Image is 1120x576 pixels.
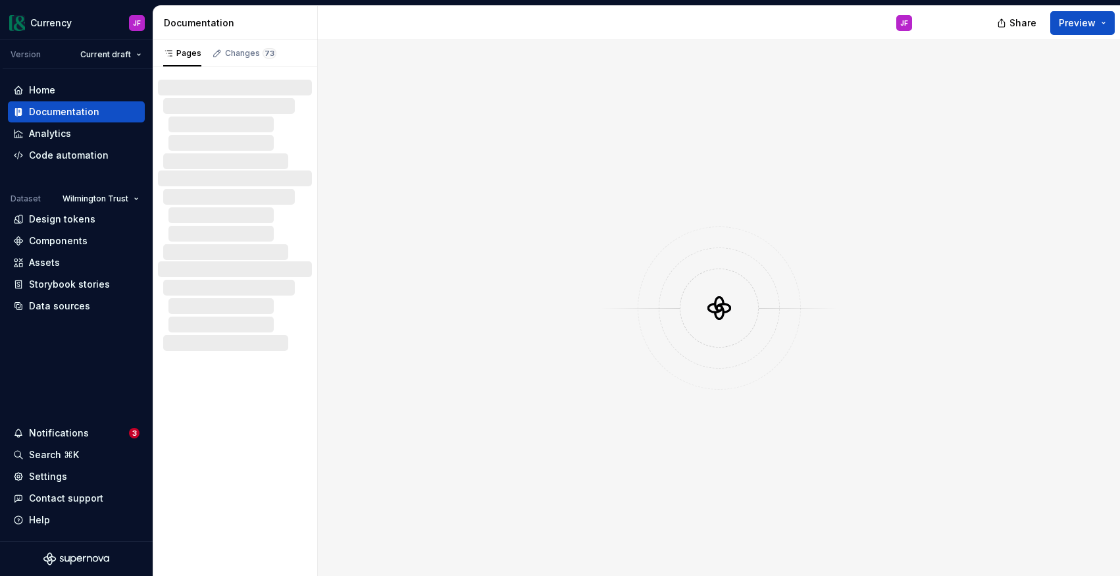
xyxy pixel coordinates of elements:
div: Documentation [29,105,99,118]
a: Home [8,80,145,101]
svg: Supernova Logo [43,552,109,565]
div: JF [900,18,908,28]
div: Changes [225,48,276,59]
a: Components [8,230,145,251]
button: Wilmington Trust [57,190,145,208]
button: Share [990,11,1045,35]
div: Code automation [29,149,109,162]
a: Code automation [8,145,145,166]
span: Current draft [80,49,131,60]
a: Analytics [8,123,145,144]
div: Storybook stories [29,278,110,291]
span: 73 [263,48,276,59]
span: Wilmington Trust [63,194,128,204]
a: Data sources [8,296,145,317]
div: Settings [29,470,67,483]
div: Version [11,49,41,60]
div: Currency [30,16,72,30]
img: 77b064d8-59cc-4dbd-8929-60c45737814c.png [9,15,25,31]
div: Dataset [11,194,41,204]
div: Notifications [29,427,89,440]
button: Help [8,510,145,531]
div: Pages [163,48,201,59]
div: Home [29,84,55,97]
button: Notifications3 [8,423,145,444]
span: Share [1009,16,1036,30]
div: Components [29,234,88,248]
button: Current draft [74,45,147,64]
div: Search ⌘K [29,448,79,461]
button: Preview [1050,11,1115,35]
a: Design tokens [8,209,145,230]
div: Assets [29,256,60,269]
div: Data sources [29,300,90,313]
span: 3 [129,428,140,438]
a: Documentation [8,101,145,122]
a: Storybook stories [8,274,145,295]
div: Help [29,513,50,527]
button: Contact support [8,488,145,509]
div: Documentation [164,16,312,30]
div: Analytics [29,127,71,140]
span: Preview [1059,16,1096,30]
a: Settings [8,466,145,487]
button: CurrencyJF [3,9,150,37]
div: Design tokens [29,213,95,226]
a: Assets [8,252,145,273]
button: Search ⌘K [8,444,145,465]
div: JF [133,18,141,28]
div: Contact support [29,492,103,505]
